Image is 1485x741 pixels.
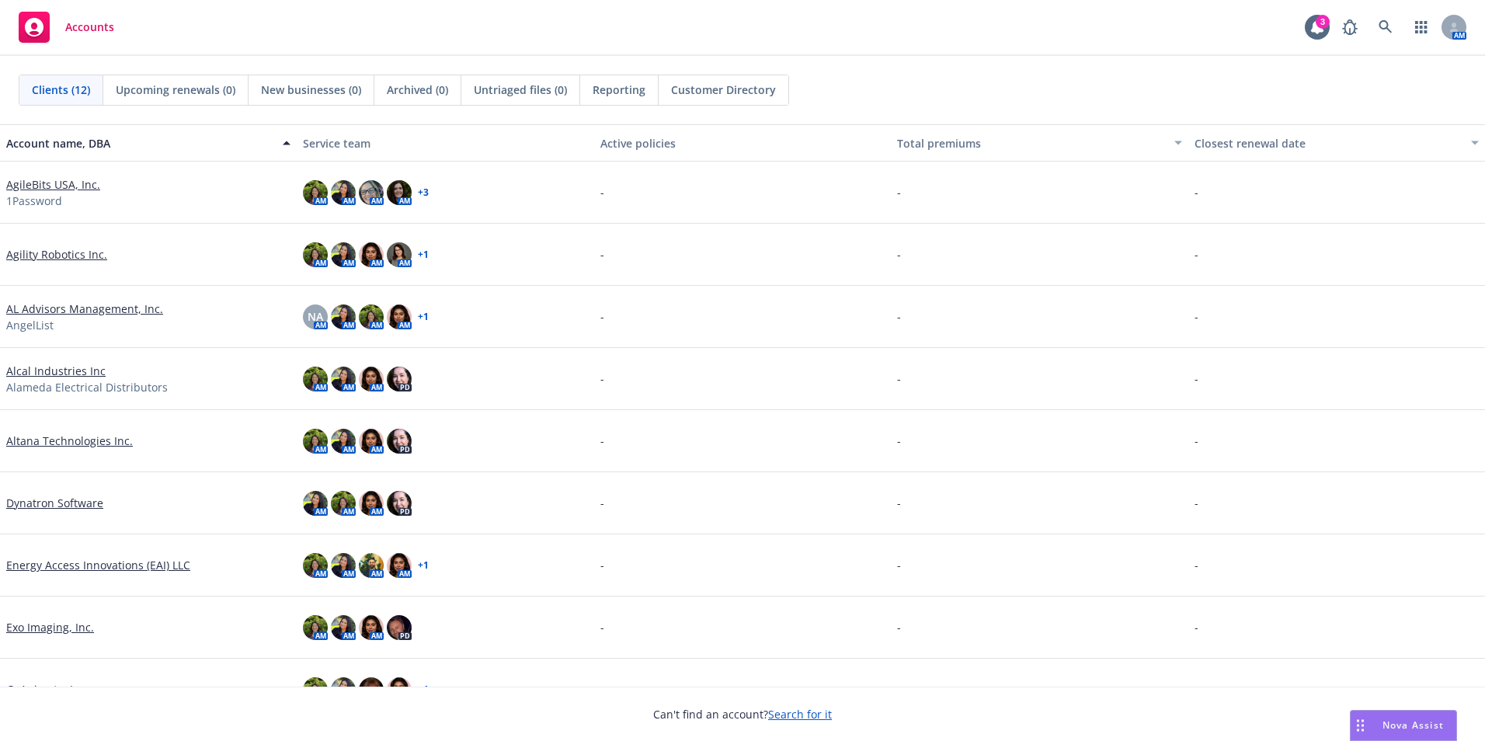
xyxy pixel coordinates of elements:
[897,619,901,635] span: -
[387,491,412,516] img: photo
[418,250,429,259] a: + 1
[1334,12,1365,43] a: Report a Bug
[387,367,412,391] img: photo
[303,677,328,702] img: photo
[359,180,384,205] img: photo
[1195,619,1198,635] span: -
[297,124,593,162] button: Service team
[1195,370,1198,387] span: -
[6,619,94,635] a: Exo Imaging, Inc.
[897,308,901,325] span: -
[418,312,429,322] a: + 1
[600,246,604,263] span: -
[6,495,103,511] a: Dynatron Software
[1195,184,1198,200] span: -
[897,433,901,449] span: -
[600,135,885,151] div: Active policies
[768,707,832,722] a: Search for it
[387,429,412,454] img: photo
[331,367,356,391] img: photo
[331,615,356,640] img: photo
[6,433,133,449] a: Altana Technologies Inc.
[600,495,604,511] span: -
[6,301,163,317] a: AL Advisors Management, Inc.
[331,553,356,578] img: photo
[308,308,323,325] span: NA
[897,184,901,200] span: -
[303,367,328,391] img: photo
[1382,718,1444,732] span: Nova Assist
[359,304,384,329] img: photo
[6,135,273,151] div: Account name, DBA
[331,677,356,702] img: photo
[1406,12,1437,43] a: Switch app
[1195,308,1198,325] span: -
[600,557,604,573] span: -
[653,706,832,722] span: Can't find an account?
[1195,246,1198,263] span: -
[897,495,901,511] span: -
[303,135,587,151] div: Service team
[1195,135,1462,151] div: Closest renewal date
[359,677,384,702] img: photo
[600,619,604,635] span: -
[474,82,567,98] span: Untriaged files (0)
[1370,12,1401,43] a: Search
[303,615,328,640] img: photo
[1195,681,1198,698] span: -
[418,188,429,197] a: + 3
[6,557,190,573] a: Energy Access Innovations (EAI) LLC
[1195,557,1198,573] span: -
[1188,124,1485,162] button: Closest renewal date
[1195,433,1198,449] span: -
[6,681,89,698] a: GoAnimate, Inc.
[331,304,356,329] img: photo
[897,135,1164,151] div: Total premiums
[331,429,356,454] img: photo
[1316,15,1330,29] div: 3
[65,21,114,33] span: Accounts
[331,180,356,205] img: photo
[600,184,604,200] span: -
[303,180,328,205] img: photo
[359,491,384,516] img: photo
[600,308,604,325] span: -
[32,82,90,98] span: Clients (12)
[897,557,901,573] span: -
[359,429,384,454] img: photo
[359,367,384,391] img: photo
[897,370,901,387] span: -
[303,553,328,578] img: photo
[303,429,328,454] img: photo
[261,82,361,98] span: New businesses (0)
[1350,710,1457,741] button: Nova Assist
[6,176,100,193] a: AgileBits USA, Inc.
[897,681,901,698] span: -
[1351,711,1370,740] div: Drag to move
[387,180,412,205] img: photo
[303,491,328,516] img: photo
[387,242,412,267] img: photo
[12,5,120,49] a: Accounts
[359,242,384,267] img: photo
[600,370,604,387] span: -
[600,681,604,698] span: -
[116,82,235,98] span: Upcoming renewals (0)
[897,246,901,263] span: -
[303,242,328,267] img: photo
[891,124,1188,162] button: Total premiums
[6,379,168,395] span: Alameda Electrical Distributors
[6,193,62,209] span: 1Password
[331,242,356,267] img: photo
[671,82,776,98] span: Customer Directory
[387,677,412,702] img: photo
[594,124,891,162] button: Active policies
[418,685,429,694] a: + 1
[600,433,604,449] span: -
[387,82,448,98] span: Archived (0)
[418,561,429,570] a: + 1
[387,304,412,329] img: photo
[387,615,412,640] img: photo
[6,363,106,379] a: Alcal Industries Inc
[1195,495,1198,511] span: -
